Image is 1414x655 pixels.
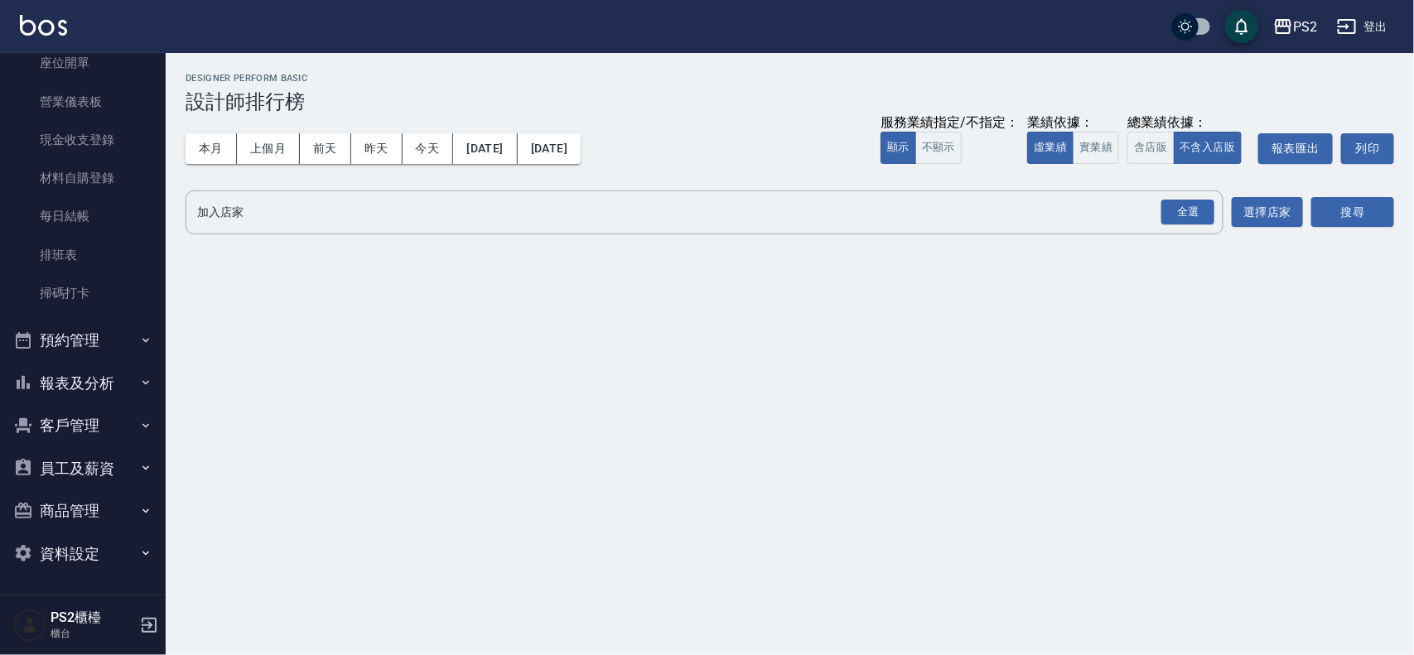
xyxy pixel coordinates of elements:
[1311,197,1394,228] button: 搜尋
[7,362,159,405] button: 報表及分析
[20,15,67,36] img: Logo
[915,132,962,164] button: 不顯示
[1225,10,1258,43] button: save
[7,319,159,362] button: 預約管理
[453,133,517,164] button: [DATE]
[1258,133,1333,164] button: 報表匯出
[351,133,403,164] button: 昨天
[186,133,237,164] button: 本月
[7,197,159,235] a: 每日結帳
[1127,132,1174,164] button: 含店販
[186,73,1394,84] h2: Designer Perform Basic
[7,489,159,532] button: 商品管理
[1073,132,1119,164] button: 實業績
[1341,133,1394,164] button: 列印
[7,274,159,312] a: 掃碼打卡
[1267,10,1324,44] button: PS2
[1293,17,1317,37] div: PS2
[881,114,1019,132] div: 服務業績指定/不指定：
[51,609,135,626] h5: PS2櫃檯
[7,236,159,274] a: 排班表
[300,133,351,164] button: 前天
[1027,114,1119,132] div: 業績依據：
[237,133,300,164] button: 上個月
[186,90,1394,113] h3: 設計師排行榜
[13,609,46,642] img: Person
[7,404,159,447] button: 客戶管理
[7,121,159,159] a: 現金收支登錄
[403,133,454,164] button: 今天
[1027,132,1074,164] button: 虛業績
[7,159,159,197] a: 材料自購登錄
[1174,132,1243,164] button: 不含入店販
[7,83,159,121] a: 營業儀表板
[1161,200,1214,225] div: 全選
[1330,12,1394,42] button: 登出
[7,532,159,576] button: 資料設定
[7,447,159,490] button: 員工及薪資
[1158,196,1218,229] button: Open
[7,44,159,82] a: 座位開單
[1232,197,1303,228] button: 選擇店家
[881,132,916,164] button: 顯示
[518,133,581,164] button: [DATE]
[51,626,135,641] p: 櫃台
[193,198,1191,227] input: 店家名稱
[1127,114,1250,132] div: 總業績依據：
